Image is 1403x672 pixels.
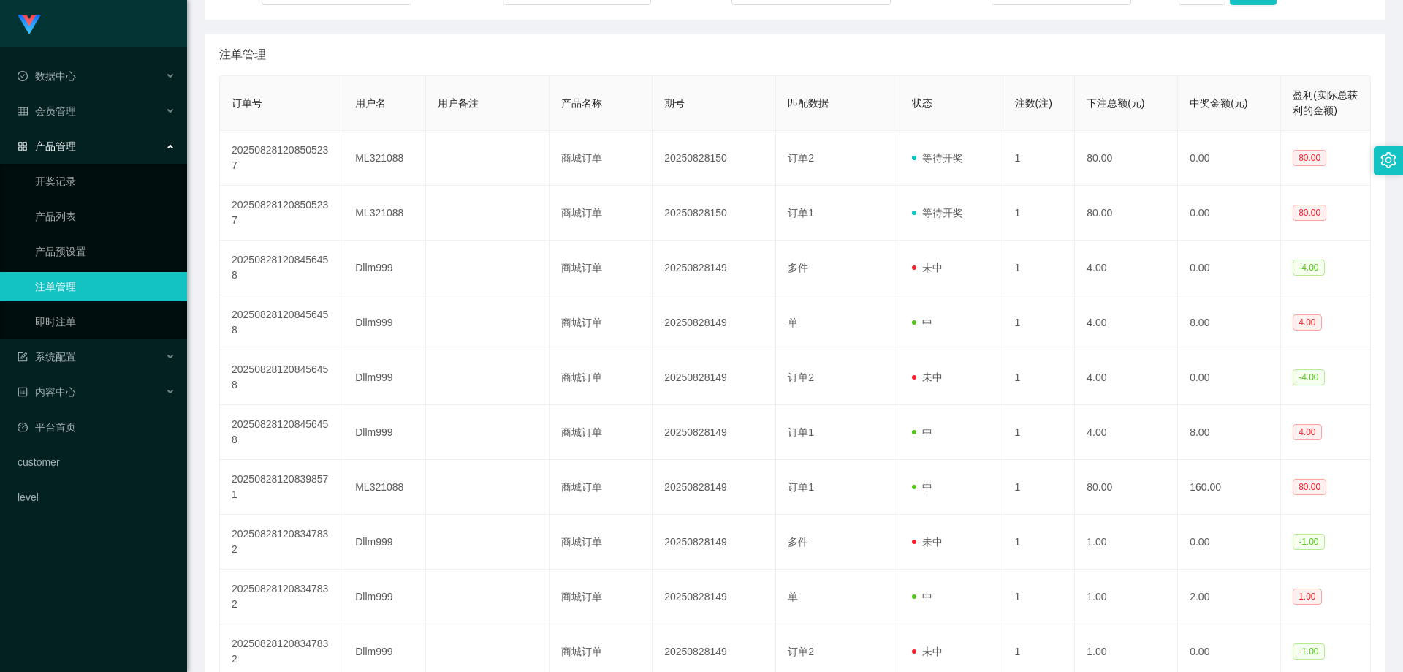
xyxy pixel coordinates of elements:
td: ML321088 [343,186,426,241]
span: 4.00 [1293,314,1321,331]
span: 多件 [788,536,808,548]
span: 中奖金额(元) [1190,97,1247,109]
span: 未中 [912,371,943,383]
span: 单 [788,591,798,603]
span: 会员管理 [18,105,76,117]
span: -1.00 [1293,643,1324,660]
span: 中 [912,481,932,493]
span: 系统配置 [18,351,76,363]
span: 匹配数据 [788,97,829,109]
td: 1 [1003,295,1076,350]
span: 注数(注) [1015,97,1052,109]
td: 20250828149 [653,295,776,350]
td: 202508281208456458 [220,241,343,295]
td: 商城订单 [550,405,653,460]
span: 未中 [912,646,943,657]
td: 商城订单 [550,295,653,350]
td: 0.00 [1178,241,1281,295]
td: 商城订单 [550,131,653,186]
td: 202508281208456458 [220,295,343,350]
span: 用户备注 [438,97,479,109]
span: 订单2 [788,646,814,657]
span: 产品管理 [18,140,76,152]
a: 产品列表 [35,202,175,231]
td: 1 [1003,460,1076,515]
td: 1 [1003,241,1076,295]
span: 订单1 [788,207,814,219]
td: 202508281208456458 [220,350,343,405]
td: 202508281208505237 [220,186,343,241]
span: -4.00 [1293,369,1324,385]
td: 1 [1003,186,1076,241]
td: Dllm999 [343,350,426,405]
span: 订单号 [232,97,262,109]
td: 4.00 [1075,241,1178,295]
td: 202508281208347832 [220,570,343,624]
td: Dllm999 [343,405,426,460]
span: 80.00 [1293,150,1326,166]
span: 注单管理 [219,46,266,64]
td: 80.00 [1075,460,1178,515]
td: 1 [1003,405,1076,460]
td: 商城订单 [550,186,653,241]
span: 盈利(实际总获利的金额) [1293,89,1358,116]
td: 0.00 [1178,350,1281,405]
i: 图标: profile [18,387,28,397]
span: 等待开奖 [912,152,963,164]
td: 4.00 [1075,350,1178,405]
a: 注单管理 [35,272,175,301]
span: 80.00 [1293,205,1326,221]
td: 160.00 [1178,460,1281,515]
td: 1 [1003,515,1076,570]
td: Dllm999 [343,570,426,624]
span: 未中 [912,536,943,548]
span: 订单2 [788,152,814,164]
td: 商城订单 [550,350,653,405]
span: 订单1 [788,426,814,438]
td: 商城订单 [550,460,653,515]
a: level [18,483,175,512]
a: 开奖记录 [35,167,175,196]
td: 1 [1003,131,1076,186]
td: ML321088 [343,131,426,186]
td: Dllm999 [343,515,426,570]
td: 商城订单 [550,570,653,624]
span: -1.00 [1293,534,1324,550]
td: 80.00 [1075,186,1178,241]
td: 202508281208456458 [220,405,343,460]
i: 图标: form [18,352,28,362]
span: 数据中心 [18,70,76,82]
span: 内容中心 [18,386,76,398]
span: 1.00 [1293,589,1321,605]
td: Dllm999 [343,295,426,350]
span: 80.00 [1293,479,1326,495]
i: 图标: check-circle-o [18,71,28,81]
span: 状态 [912,97,932,109]
span: 中 [912,591,932,603]
span: -4.00 [1293,260,1324,276]
span: 中 [912,317,932,328]
td: 1 [1003,350,1076,405]
span: 期号 [664,97,685,109]
span: 产品名称 [561,97,602,109]
span: 订单2 [788,371,814,383]
td: 20250828149 [653,460,776,515]
i: 图标: setting [1380,152,1396,168]
td: 202508281208505237 [220,131,343,186]
i: 图标: appstore-o [18,141,28,151]
td: ML321088 [343,460,426,515]
td: 8.00 [1178,405,1281,460]
span: 中 [912,426,932,438]
td: 0.00 [1178,515,1281,570]
td: 2.00 [1178,570,1281,624]
span: 订单1 [788,481,814,493]
span: 用户名 [355,97,386,109]
td: 1 [1003,570,1076,624]
i: 图标: table [18,106,28,116]
td: 商城订单 [550,515,653,570]
span: 下注总额(元) [1087,97,1144,109]
td: 4.00 [1075,405,1178,460]
span: 4.00 [1293,424,1321,440]
td: 80.00 [1075,131,1178,186]
a: 图标: dashboard平台首页 [18,412,175,442]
